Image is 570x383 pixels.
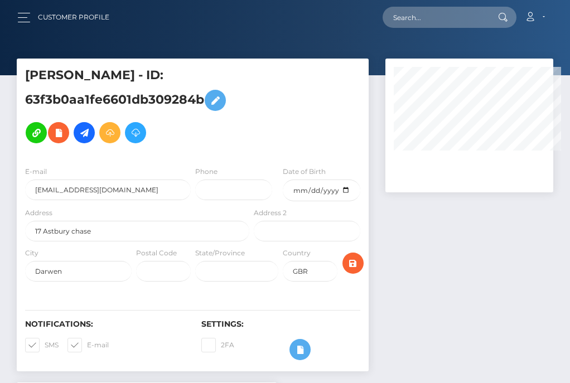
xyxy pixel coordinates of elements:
[25,208,52,218] label: Address
[283,167,326,177] label: Date of Birth
[201,338,234,352] label: 2FA
[25,167,47,177] label: E-mail
[254,208,287,218] label: Address 2
[383,7,487,28] input: Search...
[38,6,109,29] a: Customer Profile
[67,338,109,352] label: E-mail
[195,248,245,258] label: State/Province
[25,67,243,149] h5: [PERSON_NAME] - ID: 63f3b0aa1fe6601db309284b
[136,248,177,258] label: Postal Code
[25,248,38,258] label: City
[25,338,59,352] label: SMS
[201,319,361,329] h6: Settings:
[74,122,95,143] a: Initiate Payout
[283,248,311,258] label: Country
[25,319,185,329] h6: Notifications:
[195,167,218,177] label: Phone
